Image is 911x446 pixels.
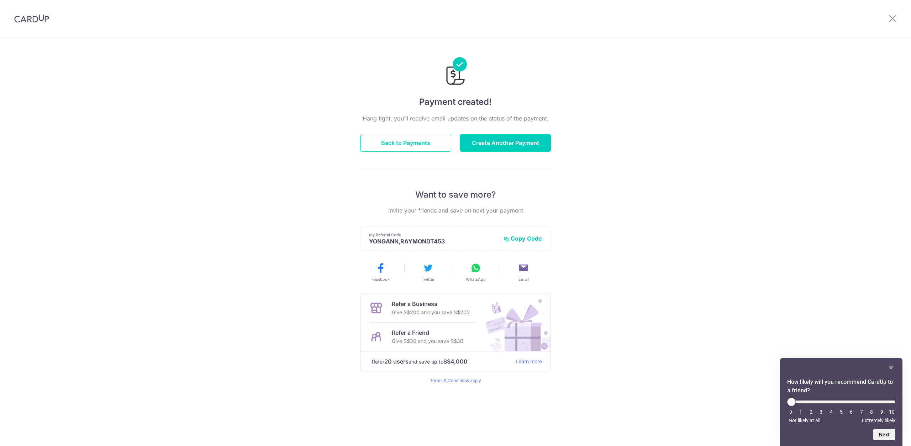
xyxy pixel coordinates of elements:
li: 6 [848,409,855,415]
li: 0 [787,409,794,415]
button: Twitter [407,262,449,282]
li: 5 [838,409,845,415]
img: Payments [444,57,467,87]
li: 3 [817,409,825,415]
img: Refer [479,294,551,351]
p: Give S$200 and you save S$200 [392,308,470,317]
button: WhatsApp [455,262,497,282]
strong: S$4,000 [443,357,468,366]
button: Create Another Payment [460,134,551,152]
li: 9 [878,409,885,415]
span: Extremely likely [862,418,895,423]
li: 7 [858,409,865,415]
button: Email [502,262,544,282]
span: Facebook [372,276,390,282]
li: 8 [868,409,875,415]
button: Facebook [359,262,401,282]
a: Terms & Conditions apply [430,378,481,383]
li: 2 [807,409,815,415]
p: My Referral Code [369,232,498,238]
p: Refer a Business [392,300,470,308]
span: Not likely at all [789,418,820,423]
span: WhatsApp [466,276,486,282]
p: Refer a Friend [392,328,463,337]
li: 10 [888,409,895,415]
p: Invite your friends and save on next your payment [360,206,551,215]
li: 1 [797,409,804,415]
p: Give S$30 and you save S$30 [392,337,463,345]
p: Refer and save up to [372,357,510,366]
p: Want to save more? [360,189,551,200]
strong: 20 users [384,357,409,366]
button: Copy Code [504,235,542,242]
div: How likely will you recommend CardUp to a friend? Select an option from 0 to 10, with 0 being Not... [787,398,895,423]
h2: How likely will you recommend CardUp to a friend? Select an option from 0 to 10, with 0 being Not... [787,378,895,395]
a: Learn more [516,357,542,366]
span: Twitter [422,276,435,282]
span: Email [518,276,529,282]
button: Back to Payments [360,134,451,152]
button: Hide survey [887,364,895,372]
p: YONGANN,RAYMONDT453 [369,238,498,245]
p: Hang tight, you’ll receive email updates on the status of the payment. [360,114,551,123]
button: Next question [873,429,895,440]
div: How likely will you recommend CardUp to a friend? Select an option from 0 to 10, with 0 being Not... [787,364,895,440]
h4: Payment created! [360,96,551,108]
img: CardUp [14,14,49,23]
li: 4 [828,409,835,415]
